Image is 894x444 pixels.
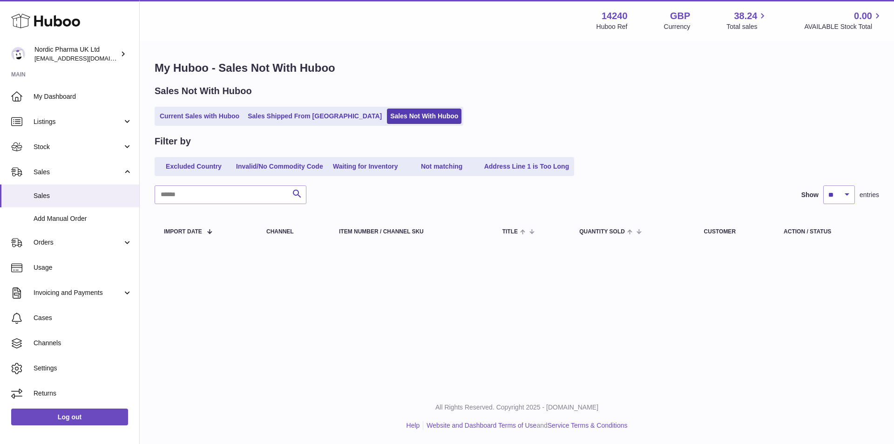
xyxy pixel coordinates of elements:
div: Nordic Pharma UK Ltd [34,45,118,63]
span: 0.00 [854,10,872,22]
span: Sales [34,191,132,200]
span: Total sales [726,22,768,31]
img: tetiana_hyria@wow24-7.io [11,47,25,61]
div: Customer [704,229,765,235]
span: Orders [34,238,122,247]
span: Stock [34,143,122,151]
span: Cases [34,314,132,322]
span: Title [502,229,518,235]
span: Usage [34,263,132,272]
a: Help [406,422,420,429]
li: and [423,421,627,430]
h2: Sales Not With Huboo [155,85,252,97]
a: Waiting for Inventory [328,159,403,174]
span: [EMAIL_ADDRESS][DOMAIN_NAME] [34,55,137,62]
span: Sales [34,168,122,177]
span: AVAILABLE Stock Total [804,22,883,31]
a: Not matching [405,159,479,174]
span: Add Manual Order [34,214,132,223]
span: 38.24 [734,10,757,22]
span: Invoicing and Payments [34,288,122,297]
h1: My Huboo - Sales Not With Huboo [155,61,879,75]
span: Settings [34,364,132,373]
a: 0.00 AVAILABLE Stock Total [804,10,883,31]
a: Current Sales with Huboo [156,109,243,124]
strong: GBP [670,10,690,22]
a: Log out [11,409,128,425]
span: Quantity Sold [579,229,625,235]
span: entries [860,191,879,199]
div: Huboo Ref [596,22,628,31]
a: Service Terms & Conditions [548,422,628,429]
a: Invalid/No Commodity Code [233,159,326,174]
span: Channels [34,339,132,348]
h2: Filter by [155,135,191,148]
span: Import date [164,229,202,235]
div: Action / Status [784,229,870,235]
a: Website and Dashboard Terms of Use [427,422,536,429]
a: Sales Shipped From [GEOGRAPHIC_DATA] [244,109,385,124]
label: Show [801,191,819,199]
a: Address Line 1 is Too Long [481,159,573,174]
div: Currency [664,22,691,31]
span: Listings [34,117,122,126]
a: Sales Not With Huboo [387,109,461,124]
strong: 14240 [602,10,628,22]
span: Returns [34,389,132,398]
span: My Dashboard [34,92,132,101]
div: Item Number / Channel SKU [339,229,484,235]
div: Channel [266,229,320,235]
a: 38.24 Total sales [726,10,768,31]
a: Excluded Country [156,159,231,174]
p: All Rights Reserved. Copyright 2025 - [DOMAIN_NAME] [147,403,887,412]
